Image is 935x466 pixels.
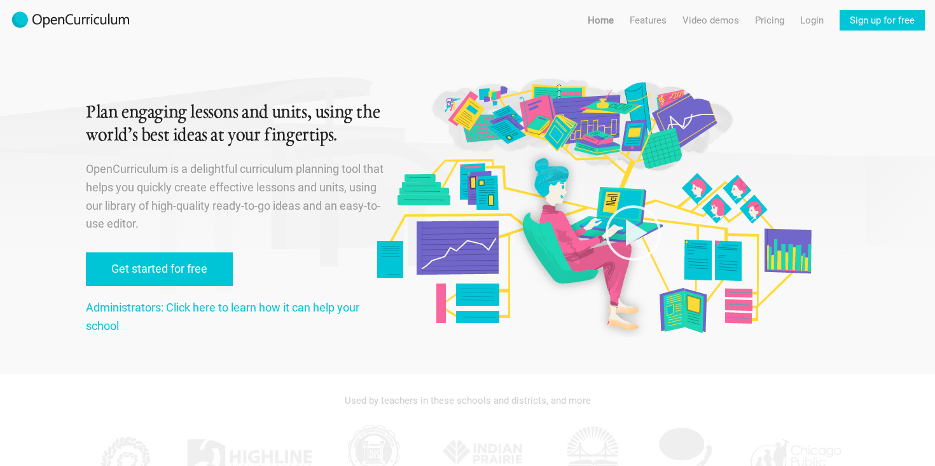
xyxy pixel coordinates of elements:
[840,10,925,31] a: Sign up for free
[86,301,359,332] a: Administrators: Click here to learn how it can help your school
[588,10,614,31] a: Home
[86,387,849,415] div: Used by teachers in these schools and districts, and more
[755,10,784,31] a: Pricing
[86,102,386,147] h1: Plan engaging lessons and units, using the world’s best ideas at your fingertips.
[86,160,386,233] p: OpenCurriculum is a delightful curriculum planning tool that helps you quickly create effective l...
[800,10,824,31] a: Login
[86,252,233,286] a: Get started for free
[10,10,131,31] img: 2017-logo-m.png
[630,10,667,31] a: Features
[682,10,739,31] a: Video demos
[372,76,815,338] img: Original illustration by Malisa Suchanya, Oakland, CA (malisasuchanya.com)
